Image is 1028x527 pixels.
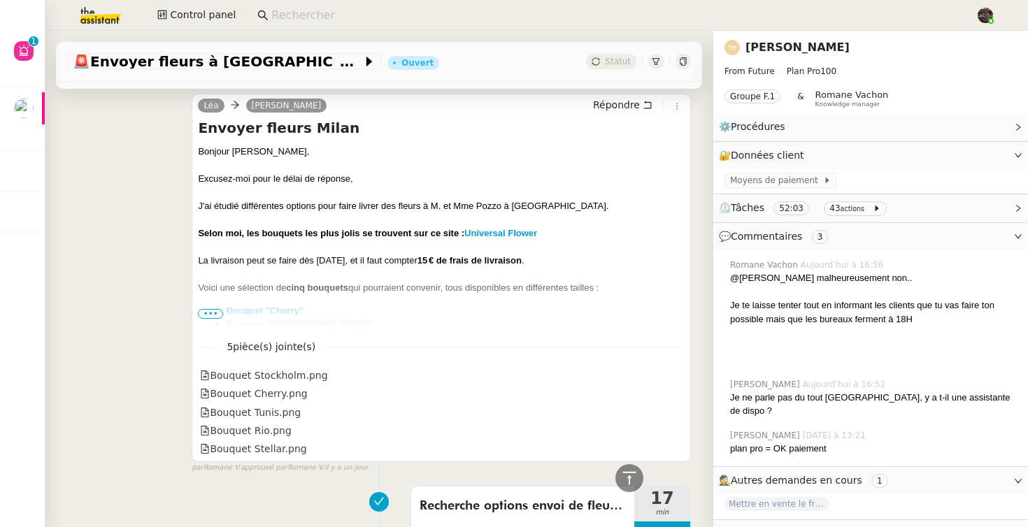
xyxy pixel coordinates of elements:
[31,36,36,49] p: 1
[420,496,626,517] span: Recherche options envoi de fleurs - [GEOGRAPHIC_DATA]
[713,194,1028,222] div: ⏲️Tâches 52:03 43actions
[797,89,804,108] span: &
[871,474,888,488] nz-tag: 1
[200,386,307,402] div: Bouquet Cherry.png
[200,405,301,421] div: Bouquet Tunis.png
[241,462,287,474] span: approuvé par
[713,467,1028,494] div: 🕵️Autres demandes en cours 1
[815,89,889,108] app-user-label: Knowledge manager
[803,429,869,442] span: [DATE] à 13:21
[198,309,223,319] span: •••
[198,118,685,138] h4: Envoyer fleurs Milan
[464,228,537,238] a: Universal Flower
[730,259,801,271] span: Romane Vachon
[730,378,803,391] span: [PERSON_NAME]
[829,203,840,213] span: 43
[593,98,640,112] span: Répondre
[724,497,829,511] span: Mettre en vente le frigo sur Le Bon Coin
[719,475,894,486] span: 🕵️
[815,89,889,100] span: Romane Vachon
[730,391,1017,418] div: Je ne parle pas du tout [GEOGRAPHIC_DATA], y a t-il une assistante de dispo ?
[29,36,38,46] nz-badge-sup: 1
[724,89,780,103] nz-tag: Groupe F.1
[73,55,362,68] span: Envoyer fleurs à [GEOGRAPHIC_DATA]
[713,113,1028,140] div: ⚙️Procédures
[731,150,804,161] span: Données client
[713,142,1028,169] div: 🔐Données client
[787,66,820,76] span: Plan Pro
[170,7,236,23] span: Control panel
[801,259,886,271] span: Aujourd’hui à 16:56
[812,230,829,244] nz-tag: 3
[730,271,1017,285] div: @[PERSON_NAME] malheureusement non..
[841,205,865,212] small: actions
[417,255,522,266] strong: 15 € de frais de livraison
[588,97,657,113] button: Répondre
[401,59,434,67] div: Ouvert
[978,8,993,23] img: 2af2e8ed-4e7a-4339-b054-92d163d57814
[724,66,775,76] span: From Future
[198,228,464,238] strong: Selon moi, les bouquets les plus jolis se trouvent sur ce site :
[713,223,1028,250] div: 💬Commentaires 3
[731,202,764,213] span: Tâches
[719,147,810,164] span: 🔐
[605,57,631,66] span: Statut
[731,475,862,486] span: Autres demandes en cours
[719,119,792,135] span: ⚙️
[14,99,34,118] img: users%2FAXgjBsdPtrYuxuZvIJjRexEdqnq2%2Favatar%2F1599931753966.jpeg
[198,145,685,159] div: Bonjour [PERSON_NAME],
[731,121,785,132] span: Procédures
[198,281,685,295] div: Voici une sélection de qui pourraient convenir, tous disponibles en différentes tailles :
[286,282,348,293] strong: cinq bouquets
[149,6,244,25] button: Control panel
[226,305,304,316] a: Bouquet "Cherry"
[815,101,880,108] span: Knowledge manager
[204,101,218,110] span: Léa
[731,231,802,242] span: Commentaires
[634,490,690,507] span: 17
[803,378,888,391] span: Aujourd’hui à 16:52
[200,423,291,439] div: Bouquet Rio.png
[246,99,327,112] a: [PERSON_NAME]
[634,507,690,519] span: min
[192,462,204,474] span: par
[192,462,368,474] small: Romane V. Romane V.
[719,231,834,242] span: 💬
[200,441,306,457] div: Bouquet Stellar.png
[217,339,325,355] span: 5
[233,341,315,352] span: pièce(s) jointe(s)
[730,173,823,187] span: Moyens de paiement
[773,201,809,215] nz-tag: 52:03
[730,298,1017,326] div: Je te laisse tenter tout en informant les clients que tu vas faire ton possible mais que les bure...
[820,66,836,76] span: 100
[730,442,1017,456] div: plan pro = OK paiement
[745,41,850,54] a: [PERSON_NAME]
[730,429,803,442] span: [PERSON_NAME]
[73,53,90,70] span: 🚨
[198,199,685,213] div: J'ai étudié différentes options pour faire livrer des fleurs à M. et Mme Pozzo à [GEOGRAPHIC_DATA].
[200,368,327,384] div: Bouquet Stockholm.png
[271,6,962,25] input: Rechercher
[226,319,371,329] a: Bouquet "[GEOGRAPHIC_DATA]"
[198,254,685,268] div: La livraison peut se faire dès [DATE], et il faut compter .
[724,40,740,55] img: svg
[198,172,685,186] div: Excusez-moi pour le délai de réponse,
[324,462,368,474] span: il y a un jour
[719,202,892,213] span: ⏲️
